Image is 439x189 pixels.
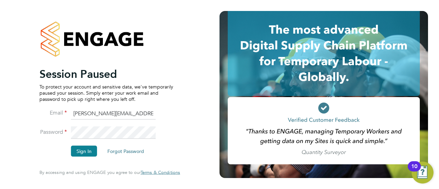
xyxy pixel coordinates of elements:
h2: Session Paused [39,67,173,81]
span: Terms & Conditions [141,169,180,175]
input: Enter your work email... [71,107,156,120]
label: Email [39,109,67,117]
span: By accessing and using ENGAGE you agree to our [39,169,180,175]
button: Sign In [71,146,97,157]
label: Password [39,129,67,136]
p: To protect your account and sensitive data, we've temporarily paused your session. Simply enter y... [39,83,173,102]
button: Open Resource Center, 10 new notifications [412,162,434,184]
a: Terms & Conditions [141,170,180,175]
div: 10 [411,166,417,175]
button: Forgot Password [102,146,150,157]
